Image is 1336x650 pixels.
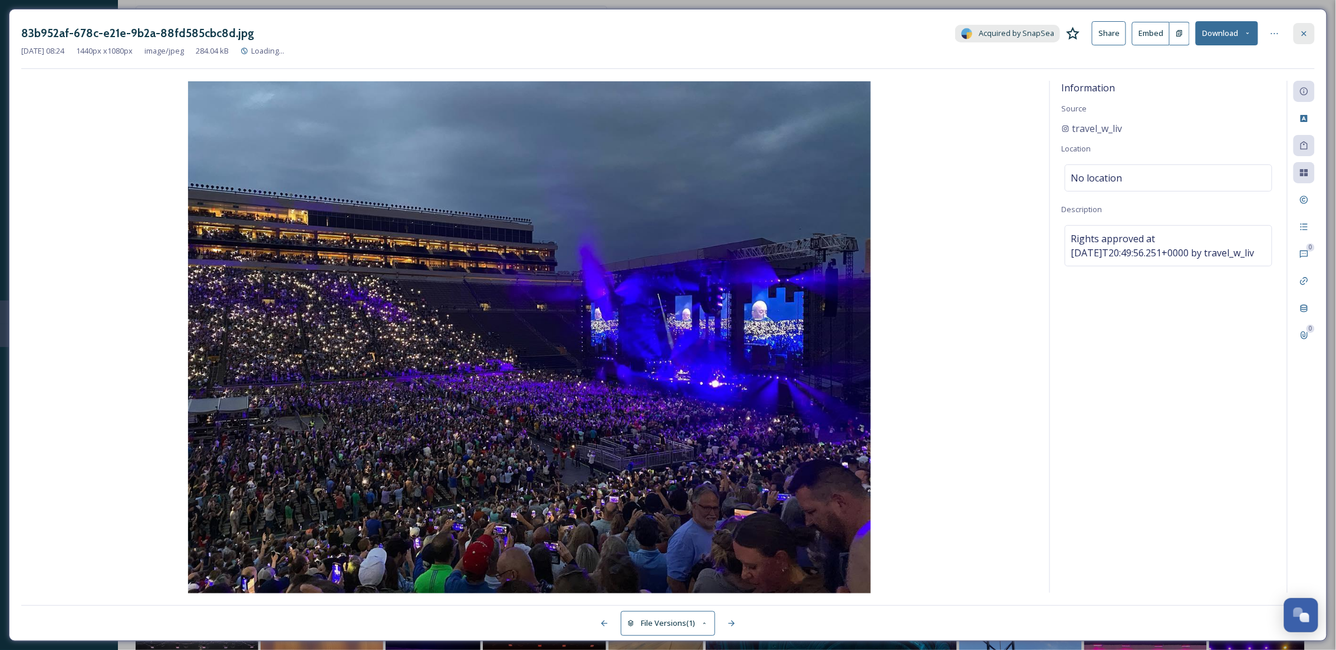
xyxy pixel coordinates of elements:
[21,81,1038,593] img: 1nrpWECuCkMM_WSJXOMhfuKtoFqNz7gW1.jpg
[1196,21,1258,45] button: Download
[1132,22,1170,45] button: Embed
[1307,243,1315,252] div: 0
[1071,232,1266,260] span: Rights approved at [DATE]T20:49:56.251+0000 by travel_w_liv
[1072,121,1123,136] span: travel_w_liv
[1062,143,1091,154] span: Location
[251,45,284,56] span: Loading...
[1062,103,1087,114] span: Source
[21,45,64,57] span: [DATE] 08:24
[1062,81,1115,94] span: Information
[1062,121,1123,136] a: travel_w_liv
[979,28,1054,39] span: Acquired by SnapSea
[1062,204,1103,215] span: Description
[144,45,184,57] span: image/jpeg
[21,25,254,42] h3: 83b952af-678c-e21e-9b2a-88fd585cbc8d.jpg
[76,45,133,57] span: 1440 px x 1080 px
[1284,598,1318,632] button: Open Chat
[196,45,229,57] span: 284.04 kB
[961,28,973,39] img: snapsea-logo.png
[621,611,715,635] button: File Versions(1)
[1092,21,1126,45] button: Share
[1071,171,1123,185] span: No location
[1307,325,1315,333] div: 0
